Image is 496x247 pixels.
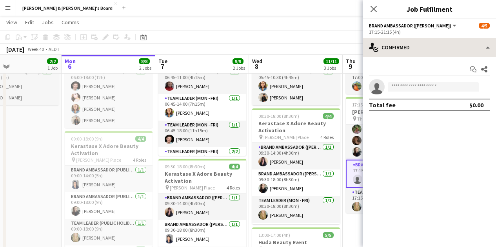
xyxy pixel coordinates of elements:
app-card-role: Team Leader (Mon - Fri)1/117:15-21:15 (4h)[PERSON_NAME] [346,188,434,215]
div: 2 Jobs [139,65,151,71]
app-job-card: 06:45-18:00 (11h15m)5/5GWM Tech Day Pan Pacific [GEOGRAPHIC_DATA]4 RolesTeam Leader (Mon - Fri)1/... [158,40,246,156]
app-card-role: Team Leader (Public Holiday)1/109:00-18:00 (9h)[PERSON_NAME] [65,219,153,245]
app-card-role: Brand Ambassador ([PERSON_NAME])1/109:30-14:00 (4h30m)[PERSON_NAME] [158,193,246,220]
app-card-role: Brand Ambassador ([PERSON_NAME])1/109:30-18:00 (8h30m)[PERSON_NAME] [158,220,246,247]
span: 09:30-18:00 (8h30m) [165,164,205,169]
app-card-role: Team Leader (Mon - Fri)4/406:00-18:00 (12h)[PERSON_NAME][PERSON_NAME][PERSON_NAME][PERSON_NAME] [65,67,153,128]
span: [PERSON_NAME] Place [76,157,121,163]
span: [PERSON_NAME] Place [263,134,309,140]
span: 17:15-21:15 (4h) [352,102,384,108]
button: Brand Ambassador ([PERSON_NAME]) [369,23,458,29]
app-card-role: Team Leader (Mon - Fri)1/109:30-18:00 (8h30m)[PERSON_NAME] [252,196,340,223]
div: Total fee [369,101,396,109]
app-card-role: Team Leader (Mon - Fri)1/106:45-14:00 (7h15m)[PERSON_NAME] [158,94,246,121]
div: AEDT [49,46,60,52]
div: $0.00 [469,101,483,109]
div: Confirmed [363,38,496,57]
span: 4 Roles [320,134,334,140]
app-card-role: Brand Ambassador ([PERSON_NAME])1/117:00-21:00 (4h)[PERSON_NAME] [346,67,434,94]
app-job-card: 17:15-21:15 (4h)4/5[PERSON_NAME] Activation The Alex3 RolesBrand Ambassador ([PERSON_NAME])3/317:... [346,97,434,213]
span: 9/9 [233,58,243,64]
span: 13:00-17:00 (4h) [258,232,290,238]
span: Edit [25,19,34,26]
span: 2/2 [47,58,58,64]
h3: Job Fulfilment [363,4,496,14]
span: 4/5 [479,23,490,29]
app-card-role: Team Leader (Mon - Fri)1/106:45-18:00 (11h15m)[PERSON_NAME] [158,121,246,147]
span: Thu [346,58,356,65]
span: Week 40 [26,46,45,52]
span: 9 [345,62,356,71]
span: 11/11 [323,58,339,64]
a: Edit [22,17,37,27]
div: 2 Jobs [233,65,245,71]
span: Jobs [42,19,54,26]
span: 4/4 [229,164,240,169]
app-card-role: Brand Ambassador ([PERSON_NAME])1A0/117:15-21:15 (4h) [346,160,434,188]
span: Wed [252,58,262,65]
h3: [PERSON_NAME] Activation [346,108,434,115]
app-card-role: Brand Ambassador ([PERSON_NAME])1/109:30-18:00 (8h30m)[PERSON_NAME] [252,169,340,196]
span: 4 Roles [227,185,240,191]
span: 5/5 [323,232,334,238]
span: Mon [65,58,76,65]
app-card-role: Team Leader (Mon - Fri)1/106:45-11:00 (4h15m)[PERSON_NAME] [158,67,246,94]
app-card-role: Team Leader (Mon - Fri)2/207:30-15:00 (7h30m) [158,147,246,185]
span: 4/4 [135,136,146,142]
h3: Kerastase X Adore Beauty Activation [158,170,246,184]
h3: Kerastase X Adore Beauty Activation [65,142,153,157]
app-card-role: Brand Ambassador ([PERSON_NAME])3/317:15-21:15 (4h)[PERSON_NAME][PERSON_NAME][PERSON_NAME] [346,110,434,160]
h3: Huda Beauty Event [252,239,340,246]
div: 3 Jobs [324,65,339,71]
span: 8/8 [139,58,150,64]
span: 4/4 [323,113,334,119]
button: [PERSON_NAME] & [PERSON_NAME]'s Board [16,0,119,16]
span: 6 [64,62,76,71]
span: The Alex [357,116,374,122]
app-card-role: Brand Ambassador (Public Holiday)1/109:00-14:00 (5h)[PERSON_NAME] [65,166,153,192]
div: 1 Job [47,65,58,71]
app-card-role: Brand Ambassador ([PERSON_NAME])1/109:30-14:00 (4h30m)[PERSON_NAME] [252,143,340,169]
div: 17:15-21:15 (4h) [369,29,490,35]
app-job-card: 09:30-18:00 (8h30m)4/4Kerastase X Adore Beauty Activation [PERSON_NAME] Place4 RolesBrand Ambassa... [252,108,340,224]
a: Jobs [39,17,57,27]
span: 4 Roles [133,157,146,163]
span: 09:30-18:00 (8h30m) [258,113,299,119]
span: Comms [62,19,79,26]
a: View [3,17,20,27]
span: Brand Ambassador (Mon - Fri) [369,23,451,29]
app-job-card: 09:00-18:00 (9h)4/4Kerastase X Adore Beauty Activation [PERSON_NAME] Place4 RolesBrand Ambassador... [65,131,153,247]
span: 8 [251,62,262,71]
span: View [6,19,17,26]
span: Tue [158,58,167,65]
div: [DATE] [6,45,24,53]
app-card-role: Brand Ambassador (Public Holiday)1/109:00-18:00 (9h)[PERSON_NAME] [65,192,153,219]
app-card-role: Team Leader (Mon - Fri)2/205:45-10:30 (4h45m)[PERSON_NAME][PERSON_NAME] [252,67,340,105]
span: [PERSON_NAME] Place [170,185,215,191]
a: Comms [58,17,82,27]
span: 7 [157,62,167,71]
span: 09:00-18:00 (9h) [71,136,103,142]
app-job-card: 06:00-18:00 (12h)4/4GWM Dealer Drive Day Pan Pacific [GEOGRAPHIC_DATA]1 RoleTeam Leader (Mon - Fr... [65,40,153,128]
h3: Kerastase X Adore Beauty Activation [252,120,340,134]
